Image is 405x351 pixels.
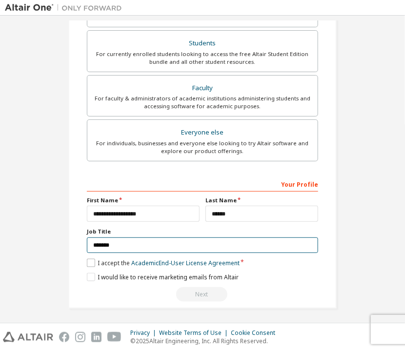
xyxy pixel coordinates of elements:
img: facebook.svg [59,332,69,342]
div: Privacy [130,329,159,337]
div: For currently enrolled students looking to access the free Altair Student Edition bundle and all ... [93,50,312,66]
div: Read and acccept EULA to continue [87,287,318,302]
img: linkedin.svg [91,332,101,342]
div: For individuals, businesses and everyone else looking to try Altair software and explore our prod... [93,139,312,155]
label: Job Title [87,228,318,235]
img: youtube.svg [107,332,121,342]
label: I accept the [87,259,240,267]
div: For faculty & administrators of academic institutions administering students and accessing softwa... [93,95,312,110]
div: Faculty [93,81,312,95]
label: Last Name [205,196,318,204]
div: Your Profile [87,176,318,192]
div: Students [93,37,312,50]
img: instagram.svg [75,332,85,342]
label: First Name [87,196,200,204]
img: Altair One [5,3,127,13]
div: Website Terms of Use [159,329,231,337]
div: Everyone else [93,126,312,139]
a: Academic End-User License Agreement [131,259,240,267]
label: I would like to receive marketing emails from Altair [87,273,239,281]
p: © 2025 Altair Engineering, Inc. All Rights Reserved. [130,337,281,345]
div: Cookie Consent [231,329,281,337]
img: altair_logo.svg [3,332,53,342]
